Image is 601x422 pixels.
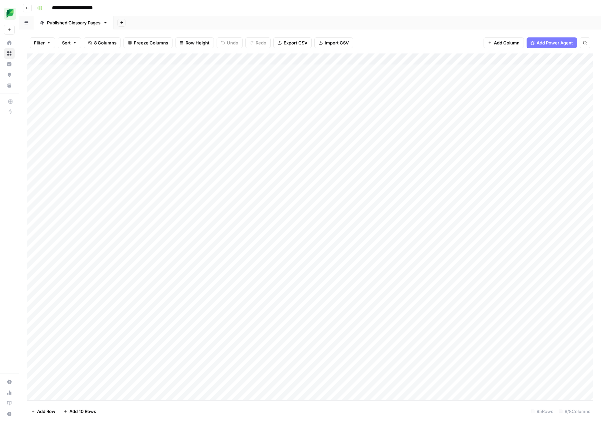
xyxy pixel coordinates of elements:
[30,37,55,48] button: Filter
[58,37,81,48] button: Sort
[69,408,96,415] span: Add 10 Rows
[175,37,214,48] button: Row Height
[59,406,100,417] button: Add 10 Rows
[273,37,312,48] button: Export CSV
[62,39,71,46] span: Sort
[34,39,45,46] span: Filter
[4,387,15,398] a: Usage
[556,406,593,417] div: 8/8 Columns
[4,5,15,22] button: Workspace: SproutSocial
[284,39,307,46] span: Export CSV
[4,80,15,91] a: Your Data
[84,37,121,48] button: 8 Columns
[4,59,15,69] a: Insights
[94,39,116,46] span: 8 Columns
[134,39,168,46] span: Freeze Columns
[4,8,16,20] img: SproutSocial Logo
[4,69,15,80] a: Opportunities
[227,39,238,46] span: Undo
[537,39,573,46] span: Add Power Agent
[4,377,15,387] a: Settings
[314,37,353,48] button: Import CSV
[34,16,113,29] a: Published Glossary Pages
[4,409,15,419] button: Help + Support
[47,19,100,26] div: Published Glossary Pages
[245,37,271,48] button: Redo
[37,408,55,415] span: Add Row
[528,406,556,417] div: 95 Rows
[4,48,15,59] a: Browse
[186,39,210,46] span: Row Height
[494,39,520,46] span: Add Column
[527,37,577,48] button: Add Power Agent
[4,398,15,409] a: Learning Hub
[217,37,243,48] button: Undo
[123,37,173,48] button: Freeze Columns
[256,39,266,46] span: Redo
[27,406,59,417] button: Add Row
[484,37,524,48] button: Add Column
[4,37,15,48] a: Home
[325,39,349,46] span: Import CSV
